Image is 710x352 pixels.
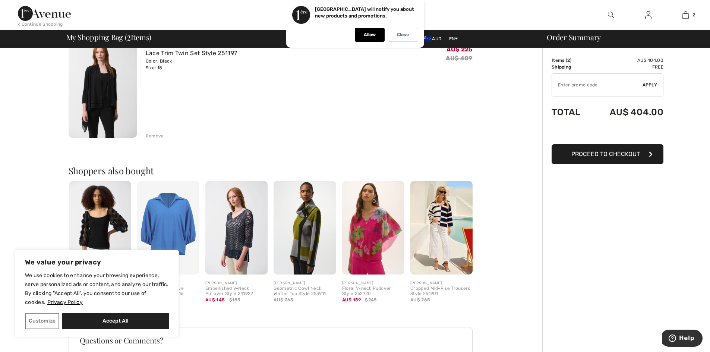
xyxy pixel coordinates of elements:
[639,10,657,20] a: Sign In
[127,32,131,41] span: 2
[274,286,336,296] div: Geometric Cowl Neck Winter Top Style 253911
[552,125,663,142] iframe: PayPal
[137,181,199,275] img: Collared Puff-Sleeve Pullover Style 251116
[446,55,472,62] s: AU$ 409
[205,286,268,296] div: Embellished V-Neck Pullover Style 241922
[146,50,237,57] a: Lace Trim Twin Set Style 251197
[25,258,169,267] p: We value your privacy
[420,36,444,41] span: AUD
[410,280,473,286] div: [PERSON_NAME]
[446,46,472,53] span: AU$ 225
[342,181,404,275] img: Floral V-neck Pullover Style 252720
[449,36,458,41] span: EN
[80,337,461,344] h3: Questions or Comments?
[571,150,640,158] span: Proceed to Checkout
[18,21,63,28] div: < Continue Shopping
[552,144,663,164] button: Proceed to Checkout
[567,58,570,63] span: 2
[69,181,131,275] img: Polka Dot Sheer Pullover Style 251273
[410,297,430,302] span: AU$ 265
[645,10,651,19] img: My Info
[205,280,268,286] div: [PERSON_NAME]
[274,297,293,302] span: AU$ 265
[205,297,225,302] span: AU$ 148
[342,280,404,286] div: [PERSON_NAME]
[69,36,137,138] img: Lace Trim Twin Set Style 251197
[667,10,704,19] a: 2
[608,10,614,19] img: search the website
[205,181,268,275] img: Embellished V-Neck Pullover Style 241922
[365,296,376,303] span: $245
[662,330,703,348] iframe: Opens a widget where you can find more information
[25,271,169,307] p: We use cookies to enhance your browsing experience, serve personalized ads or content, and analyz...
[552,64,591,70] td: Shipping
[643,82,657,88] span: Apply
[69,166,479,175] h2: Shoppers also bought
[66,34,152,41] span: My Shopping Bag ( Items)
[552,74,643,96] input: Promo code
[591,64,663,70] td: Free
[538,34,706,41] div: Order Summary
[25,313,59,329] button: Customize
[315,6,414,19] p: [GEOGRAPHIC_DATA] will notify you about new products and promotions.
[591,99,663,125] td: AU$ 404.00
[397,32,409,38] p: Close
[692,12,695,18] span: 2
[410,286,473,296] div: Cropped Mid-Rise Trousers Style 251901
[18,6,71,21] img: 1ère Avenue
[364,32,376,38] p: Allow
[342,297,361,302] span: AU$ 159
[420,36,432,42] img: Australian Dollar
[62,313,169,329] button: Accept All
[146,58,237,71] div: Color: Black Size: 18
[342,286,404,296] div: Floral V-neck Pullover Style 252720
[552,99,591,125] td: Total
[15,250,179,337] div: We value your privacy
[47,299,83,306] a: Privacy Policy
[229,296,240,303] span: $185
[682,10,689,19] img: My Bag
[552,57,591,64] td: Items ( )
[274,280,336,286] div: [PERSON_NAME]
[591,57,663,64] td: AU$ 404.00
[146,133,164,139] div: Remove
[410,181,473,275] img: Cropped Mid-Rise Trousers Style 251901
[274,181,336,275] img: Geometric Cowl Neck Winter Top Style 253911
